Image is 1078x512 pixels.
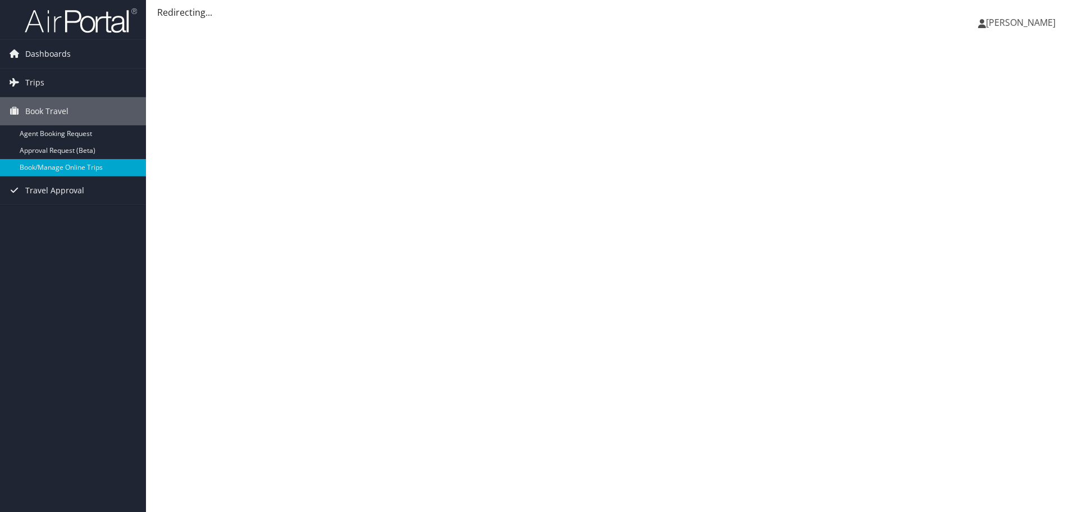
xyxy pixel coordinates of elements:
[986,16,1056,29] span: [PERSON_NAME]
[157,6,1067,19] div: Redirecting...
[25,40,71,68] span: Dashboards
[25,97,68,125] span: Book Travel
[978,6,1067,39] a: [PERSON_NAME]
[25,69,44,97] span: Trips
[25,176,84,205] span: Travel Approval
[25,7,137,34] img: airportal-logo.png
